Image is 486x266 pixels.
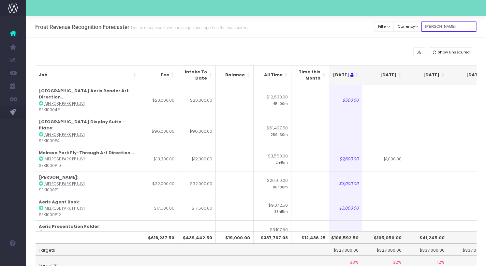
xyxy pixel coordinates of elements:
[254,231,291,244] th: $337,767.08
[45,206,85,211] abbr: Melrose Park PP UJV1
[39,223,99,229] strong: Aeris Presentation Folder
[39,88,129,100] strong: [GEOGRAPHIC_DATA] Aeris Render Art Direction...
[394,22,422,32] button: Currency
[254,116,291,147] td: $61,497.50
[140,171,178,196] td: $32,000.00
[36,220,140,245] td: : SEKI000P13
[319,244,362,256] td: $327,000.00
[405,65,448,85] th: Oct 25: activate to sort column ascending
[178,171,216,196] td: $32,000.00
[178,231,216,244] th: $439,442.50
[36,65,140,85] th: Job: activate to sort column ascending
[362,231,405,244] th: $105,050.00
[36,244,329,256] td: Targets
[254,196,291,221] td: $9,072.50
[35,24,251,30] h3: Frost Revenue Recognition Forecaster
[36,116,140,147] td: : SEKI000P4
[319,171,362,196] td: $3,000.00
[405,244,448,256] td: $337,000.00
[140,196,178,221] td: $17,500.00
[319,65,362,85] th: Aug 25 : activate to sort column ascending
[274,159,288,165] small: 12h45m
[350,259,359,266] span: 33%
[291,65,329,85] th: Time this Month: activate to sort column ascending
[273,184,288,190] small: 86h00m
[254,65,291,85] th: All Time: activate to sort column ascending
[178,220,216,245] td: $5,000.00
[39,150,134,156] strong: Melrose Park Fly-Through Art Direction...
[319,147,362,171] td: $2,600.00
[429,47,474,57] button: Show Unsecured
[45,132,85,137] abbr: Melrose Park PP UJV1
[274,208,288,214] small: 38h15m
[375,22,394,32] button: Filter
[362,65,405,85] th: Sep 25: activate to sort column ascending
[129,24,251,30] small: Define recognised revenue per job and report on the financial year
[178,65,216,85] th: Intake To Date: activate to sort column ascending
[140,65,178,85] th: Fee: activate to sort column ascending
[39,119,125,131] strong: [GEOGRAPHIC_DATA] Display Suite - Place
[216,231,254,244] th: $19,000.00
[45,181,85,186] abbr: Melrose Park PP UJV1
[45,156,85,162] abbr: Melrose Park PP UJV1
[140,147,178,171] td: $13,300.00
[254,171,291,196] td: $20,010.00
[8,253,18,263] img: images/default_profile_image.png
[45,101,85,106] abbr: Melrose Park PP UJV1
[273,100,288,106] small: 45h00m
[45,230,85,236] abbr: Melrose Park PP UJV1
[39,199,79,205] strong: Aeris Agent Book
[393,259,402,266] span: 32%
[36,147,140,171] td: : SEKI000P10
[178,85,216,116] td: $20,000.00
[140,231,178,244] th: $618,237.50
[438,50,470,55] span: Show Unsecured
[319,196,362,221] td: $3,000.00
[254,147,291,171] td: $3,560.00
[291,231,329,244] th: $12,436.25
[178,116,216,147] td: $96,000.00
[36,196,140,221] td: : SEKI000P12
[254,220,291,245] td: $3,107.50
[36,171,140,196] td: : SEKI000P11
[271,131,288,137] small: 259h30m
[254,85,291,116] td: $12,630.00
[216,65,254,85] th: Balance: activate to sort column ascending
[319,231,362,244] th: $106,592.50
[319,85,362,116] td: $500.00
[362,147,405,171] td: $1,000.00
[140,220,178,245] td: $5,000.00
[39,174,77,180] strong: [PERSON_NAME]
[140,85,178,116] td: $20,000.00
[421,22,477,32] input: Search...
[362,244,405,256] td: $327,000.00
[36,85,140,116] td: : SEKI0004P
[178,147,216,171] td: $12,300.00
[140,116,178,147] td: $96,000.00
[178,196,216,221] td: $17,500.00
[437,259,445,266] span: 12%
[405,231,448,244] th: $41,245.00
